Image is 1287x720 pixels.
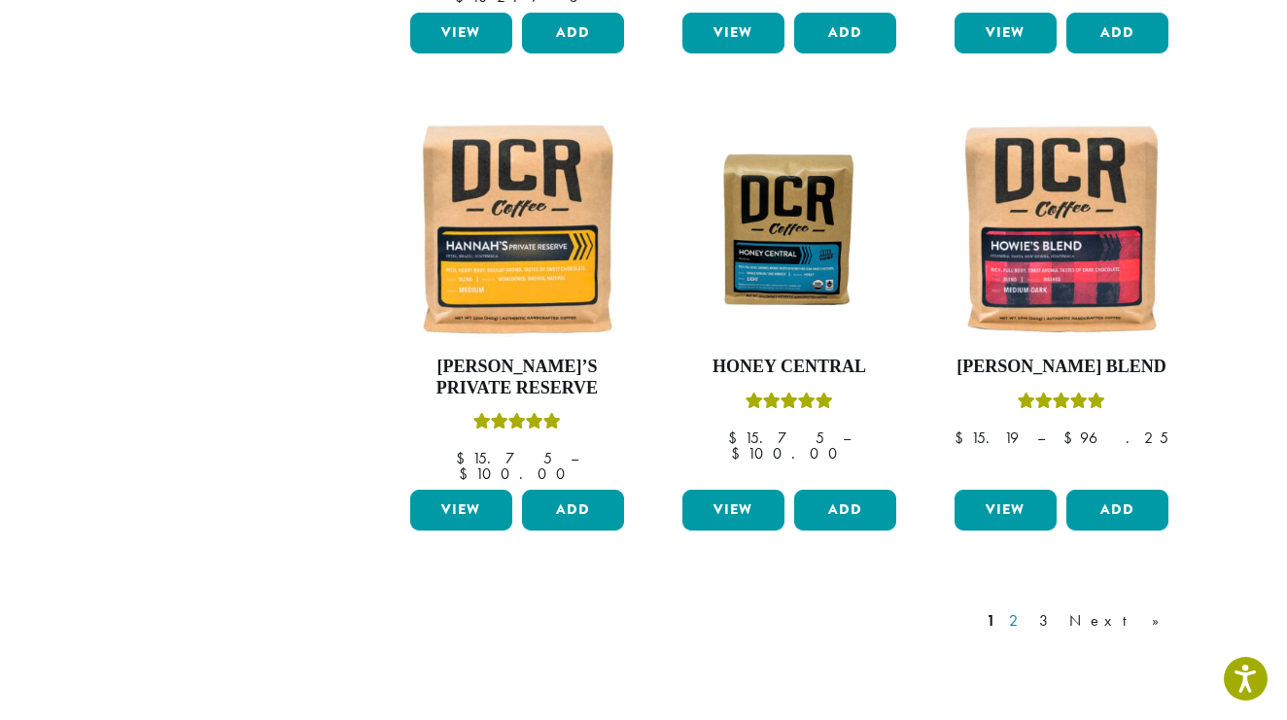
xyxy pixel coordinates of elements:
[410,13,512,53] a: View
[794,13,896,53] button: Add
[682,490,784,531] a: View
[728,428,824,448] bdi: 15.75
[1037,428,1045,448] span: –
[1065,609,1177,633] a: Next »
[522,490,624,531] button: Add
[682,13,784,53] a: View
[522,13,624,53] button: Add
[410,490,512,531] a: View
[405,357,629,398] h4: [PERSON_NAME]’s Private Reserve
[731,443,847,463] bdi: 100.00
[678,146,901,313] img: Honey-Central-stock-image-fix-1200-x-900.png
[794,490,896,531] button: Add
[746,390,833,419] div: Rated 5.00 out of 5
[955,13,1057,53] a: View
[983,609,999,633] a: 1
[955,490,1057,531] a: View
[1066,490,1168,531] button: Add
[459,463,574,484] bdi: 100.00
[1018,390,1105,419] div: Rated 4.67 out of 5
[459,463,475,484] span: $
[405,118,629,341] img: Hannahs-Private-Reserve-12oz-300x300.jpg
[1035,609,1060,633] a: 3
[473,410,561,439] div: Rated 5.00 out of 5
[1005,609,1029,633] a: 2
[843,428,851,448] span: –
[950,118,1173,341] img: Howies-Blend-12oz-300x300.jpg
[456,448,472,468] span: $
[731,443,748,463] span: $
[955,428,971,448] span: $
[678,357,901,378] h4: Honey Central
[1063,428,1168,448] bdi: 96.25
[728,428,745,448] span: $
[950,357,1173,378] h4: [PERSON_NAME] Blend
[955,428,1019,448] bdi: 15.19
[405,118,629,482] a: [PERSON_NAME]’s Private ReserveRated 5.00 out of 5
[678,118,901,482] a: Honey CentralRated 5.00 out of 5
[950,118,1173,482] a: [PERSON_NAME] BlendRated 4.67 out of 5
[1063,428,1080,448] span: $
[456,448,552,468] bdi: 15.75
[1066,13,1168,53] button: Add
[571,448,578,468] span: –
